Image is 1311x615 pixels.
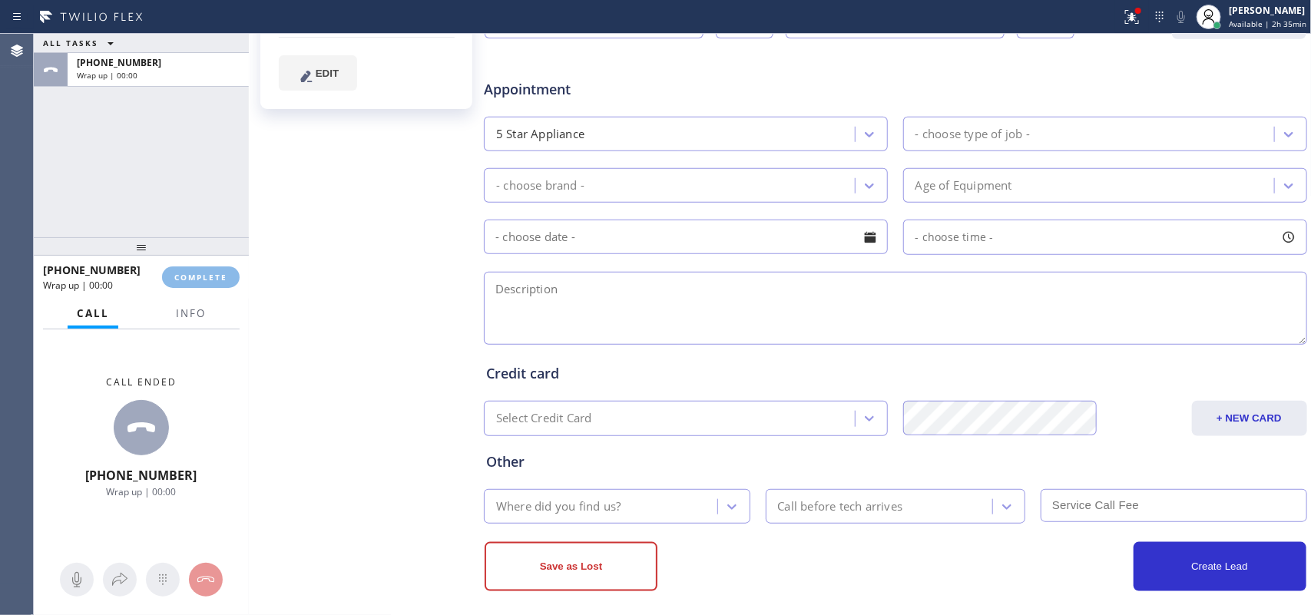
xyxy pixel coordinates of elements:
[778,498,903,515] div: Call before tech arrives
[1229,4,1306,17] div: [PERSON_NAME]
[486,451,1305,472] div: Other
[60,563,94,597] button: Mute
[77,306,109,320] span: Call
[279,55,357,91] button: EDIT
[174,272,227,283] span: COMPLETE
[43,263,141,277] span: [PHONE_NUMBER]
[43,279,113,292] span: Wrap up | 00:00
[162,266,240,288] button: COMPLETE
[103,563,137,597] button: Open directory
[86,467,197,484] span: [PHONE_NUMBER]
[176,306,206,320] span: Info
[316,68,339,79] span: EDIT
[1041,489,1307,522] input: Service Call Fee
[189,563,223,597] button: Hang up
[68,299,118,329] button: Call
[496,498,621,515] div: Where did you find us?
[496,410,592,428] div: Select Credit Card
[484,79,756,100] span: Appointment
[77,70,137,81] span: Wrap up | 00:00
[915,230,994,244] span: - choose time -
[1192,401,1307,436] button: + NEW CARD
[484,220,888,254] input: - choose date -
[34,34,129,52] button: ALL TASKS
[496,177,584,194] div: - choose brand -
[106,375,177,389] span: Call ended
[915,177,1012,194] div: Age of Equipment
[1134,542,1306,591] button: Create Lead
[1170,6,1192,28] button: Mute
[915,125,1030,143] div: - choose type of job -
[485,542,657,591] button: Save as Lost
[1229,18,1306,29] span: Available | 2h 35min
[486,363,1305,384] div: Credit card
[496,125,584,143] div: 5 Star Appliance
[167,299,215,329] button: Info
[146,563,180,597] button: Open dialpad
[43,38,98,48] span: ALL TASKS
[77,56,161,69] span: [PHONE_NUMBER]
[107,485,177,498] span: Wrap up | 00:00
